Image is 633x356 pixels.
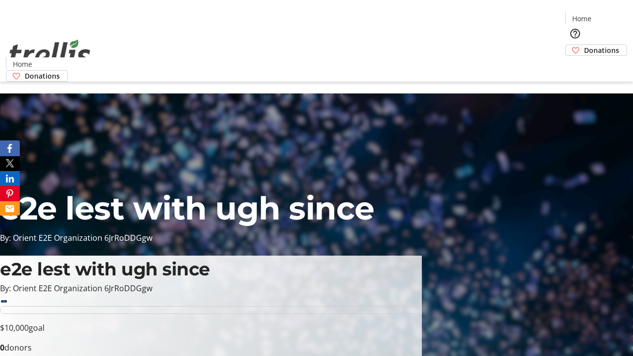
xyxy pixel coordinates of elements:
a: Donations [565,44,627,56]
a: Donations [6,70,68,82]
span: Home [13,59,32,69]
button: Cart [565,56,585,76]
span: Donations [25,71,60,81]
span: Donations [584,45,619,55]
a: Home [566,13,597,24]
img: Orient E2E Organization 6JrRoDDGgw's Logo [6,29,94,78]
a: Home [6,59,38,69]
button: Help [565,24,585,44]
span: Home [572,13,591,24]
